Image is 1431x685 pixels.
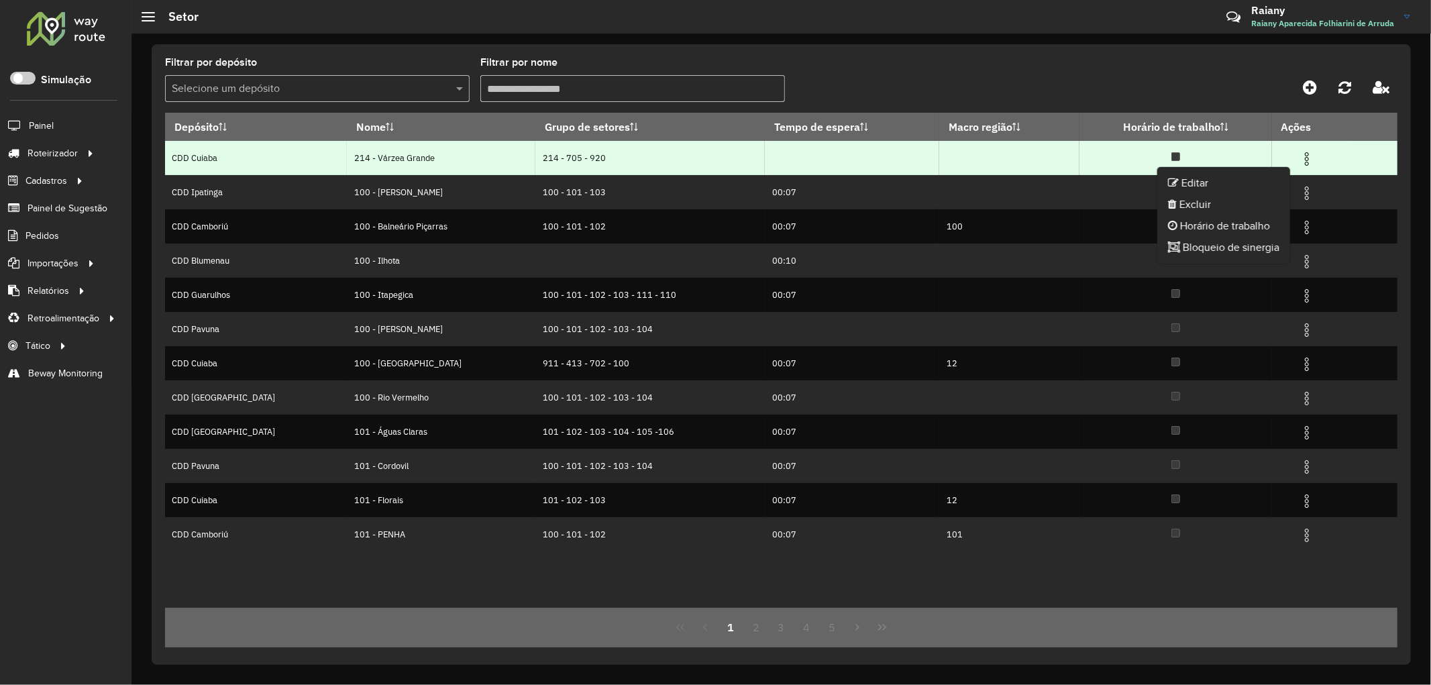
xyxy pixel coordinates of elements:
[347,346,535,380] td: 100 - [GEOGRAPHIC_DATA]
[765,380,939,415] td: 00:07
[845,615,870,640] button: Next Page
[165,483,347,517] td: CDD Cuiaba
[165,380,347,415] td: CDD [GEOGRAPHIC_DATA]
[535,141,765,175] td: 214 - 705 - 920
[165,415,347,449] td: CDD [GEOGRAPHIC_DATA]
[939,483,1079,517] td: 12
[765,244,939,278] td: 00:10
[765,517,939,551] td: 00:07
[28,284,69,298] span: Relatórios
[1272,113,1353,141] th: Ações
[535,175,765,209] td: 100 - 101 - 103
[535,209,765,244] td: 100 - 101 - 102
[165,141,347,175] td: CDD Cuiaba
[869,615,895,640] button: Last Page
[165,346,347,380] td: CDD Cuiaba
[165,244,347,278] td: CDD Blumenau
[165,209,347,244] td: CDD Camboriú
[1079,113,1272,141] th: Horário de trabalho
[165,278,347,312] td: CDD Guarulhos
[347,380,535,415] td: 100 - Rio Vermelho
[765,449,939,483] td: 00:07
[347,113,535,141] th: Nome
[28,256,78,270] span: Importações
[765,175,939,209] td: 00:07
[765,346,939,380] td: 00:07
[765,415,939,449] td: 00:07
[718,615,743,640] button: 1
[1251,17,1394,30] span: Raiany Aparecida Folhiarini de Arruda
[765,209,939,244] td: 00:07
[769,615,794,640] button: 3
[535,312,765,346] td: 100 - 101 - 102 - 103 - 104
[347,141,535,175] td: 214 - Várzea Grande
[347,209,535,244] td: 100 - Balneário Piçarras
[1157,237,1290,258] li: Bloqueio de sinergia
[743,615,769,640] button: 2
[765,483,939,517] td: 00:07
[347,449,535,483] td: 101 - Cordovil
[819,615,845,640] button: 5
[347,312,535,346] td: 100 - [PERSON_NAME]
[25,339,50,353] span: Tático
[765,113,939,141] th: Tempo de espera
[165,113,347,141] th: Depósito
[939,113,1079,141] th: Macro região
[535,415,765,449] td: 101 - 102 - 103 - 104 - 105 -106
[535,449,765,483] td: 100 - 101 - 102 - 103 - 104
[535,346,765,380] td: 911 - 413 - 702 - 100
[347,483,535,517] td: 101 - Florais
[155,9,199,24] h2: Setor
[347,415,535,449] td: 101 - Águas Claras
[535,380,765,415] td: 100 - 101 - 102 - 103 - 104
[165,54,257,70] label: Filtrar por depósito
[1157,194,1290,215] li: Excluir
[29,119,54,133] span: Painel
[165,449,347,483] td: CDD Pavuna
[347,175,535,209] td: 100 - [PERSON_NAME]
[28,146,78,160] span: Roteirizador
[939,517,1079,551] td: 101
[347,517,535,551] td: 101 - PENHA
[939,346,1079,380] td: 12
[939,209,1079,244] td: 100
[1157,172,1290,194] li: Editar
[1157,215,1290,237] li: Horário de trabalho
[347,244,535,278] td: 100 - Ilhota
[28,201,107,215] span: Painel de Sugestão
[535,113,765,141] th: Grupo de setores
[165,175,347,209] td: CDD Ipatinga
[347,278,535,312] td: 100 - Itapegica
[535,517,765,551] td: 100 - 101 - 102
[765,278,939,312] td: 00:07
[25,229,59,243] span: Pedidos
[28,366,103,380] span: Beway Monitoring
[535,278,765,312] td: 100 - 101 - 102 - 103 - 111 - 110
[28,311,99,325] span: Retroalimentação
[480,54,558,70] label: Filtrar por nome
[1251,4,1394,17] h3: Raiany
[1219,3,1248,32] a: Contato Rápido
[165,517,347,551] td: CDD Camboriú
[535,483,765,517] td: 101 - 102 - 103
[41,72,91,88] label: Simulação
[25,174,67,188] span: Cadastros
[165,312,347,346] td: CDD Pavuna
[794,615,819,640] button: 4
